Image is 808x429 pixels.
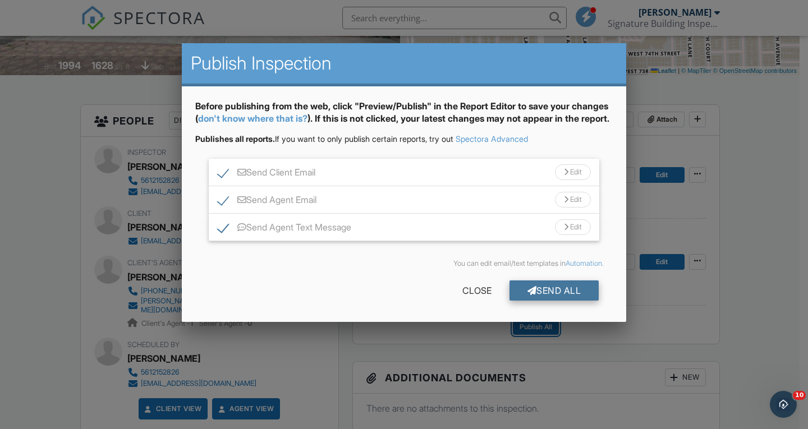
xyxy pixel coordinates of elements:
span: If you want to only publish certain reports, try out [195,134,453,144]
iframe: Intercom live chat [770,391,797,418]
div: Before publishing from the web, click "Preview/Publish" in the Report Editor to save your changes... [195,100,613,134]
label: Send Agent Email [218,195,316,209]
label: Send Client Email [218,167,315,181]
span: 10 [793,391,806,400]
label: Send Agent Text Message [218,222,351,236]
div: Edit [555,192,591,207]
a: don't know where that is? [198,113,307,124]
div: You can edit email/text templates in . [204,259,604,268]
a: Automation [566,259,602,267]
div: Close [444,280,509,301]
h2: Publish Inspection [191,52,617,75]
div: Send All [509,280,599,301]
div: Edit [555,164,591,180]
a: Spectora Advanced [456,134,528,144]
strong: Publishes all reports. [195,134,275,144]
div: Edit [555,219,591,235]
